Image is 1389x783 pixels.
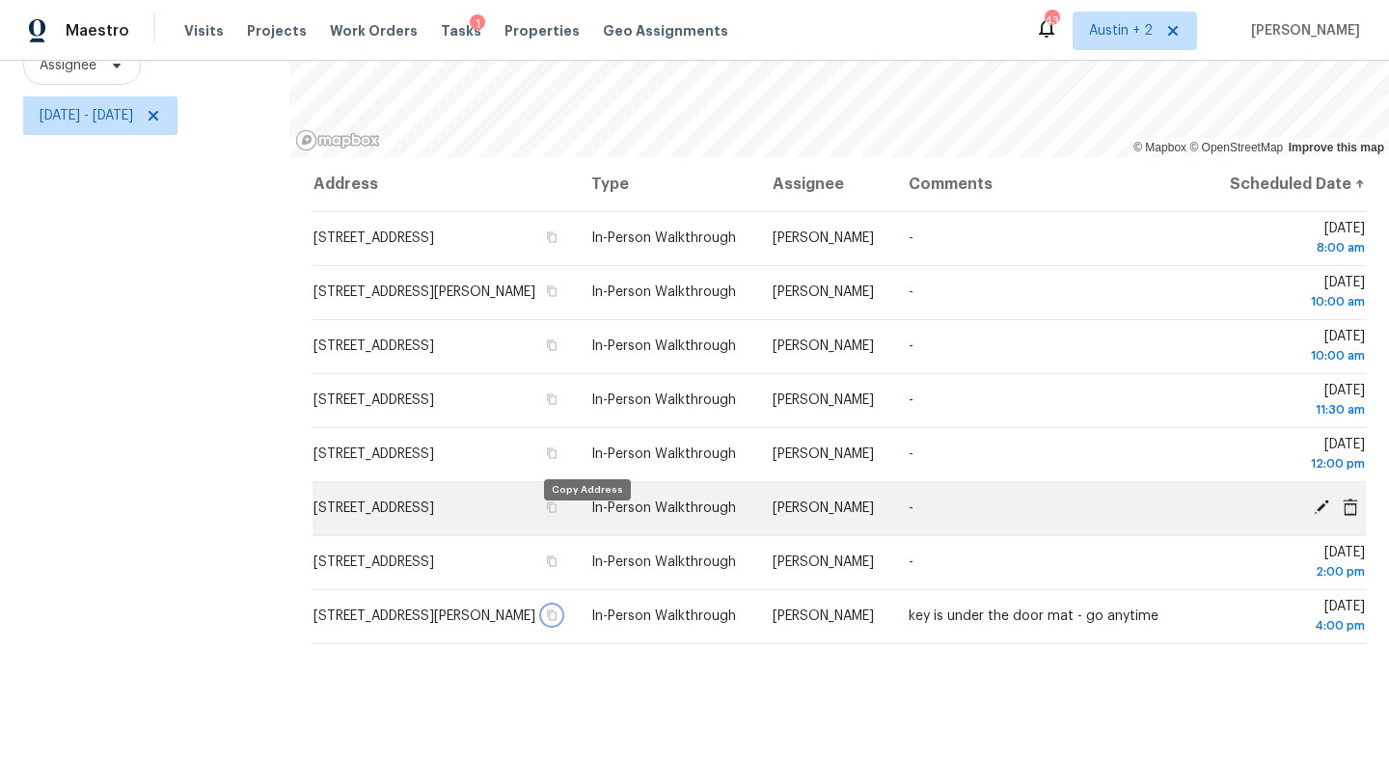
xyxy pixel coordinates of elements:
[909,231,913,245] span: -
[1225,238,1365,257] div: 8:00 am
[591,339,736,353] span: In-Person Walkthrough
[909,285,913,299] span: -
[504,21,580,40] span: Properties
[543,337,560,354] button: Copy Address
[441,24,481,38] span: Tasks
[313,555,434,569] span: [STREET_ADDRESS]
[893,157,1210,211] th: Comments
[66,21,129,40] span: Maestro
[1307,499,1336,516] span: Edit
[313,393,434,407] span: [STREET_ADDRESS]
[1225,600,1365,635] span: [DATE]
[40,56,96,75] span: Assignee
[313,285,535,299] span: [STREET_ADDRESS][PERSON_NAME]
[773,339,874,353] span: [PERSON_NAME]
[1225,276,1365,311] span: [DATE]
[1225,292,1365,311] div: 10:00 am
[543,607,560,624] button: Copy Address
[313,339,434,353] span: [STREET_ADDRESS]
[1225,400,1365,419] div: 11:30 am
[1225,438,1365,473] span: [DATE]
[1225,330,1365,365] span: [DATE]
[543,553,560,570] button: Copy Address
[1225,546,1365,581] span: [DATE]
[773,231,874,245] span: [PERSON_NAME]
[1210,157,1366,211] th: Scheduled Date ↑
[909,447,913,461] span: -
[773,501,874,515] span: [PERSON_NAME]
[470,14,485,34] div: 1
[773,285,874,299] span: [PERSON_NAME]
[543,445,560,462] button: Copy Address
[909,339,913,353] span: -
[909,609,1158,623] span: key is under the door mat - go anytime
[909,555,913,569] span: -
[1225,346,1365,365] div: 10:00 am
[773,609,874,623] span: [PERSON_NAME]
[591,393,736,407] span: In-Person Walkthrough
[313,501,434,515] span: [STREET_ADDRESS]
[1289,141,1384,154] a: Improve this map
[1189,141,1283,154] a: OpenStreetMap
[1225,562,1365,581] div: 2:00 pm
[313,231,434,245] span: [STREET_ADDRESS]
[295,129,380,151] a: Mapbox homepage
[313,447,434,461] span: [STREET_ADDRESS]
[773,393,874,407] span: [PERSON_NAME]
[543,283,560,300] button: Copy Address
[1045,12,1058,31] div: 43
[591,501,736,515] span: In-Person Walkthrough
[247,21,307,40] span: Projects
[184,21,224,40] span: Visits
[591,447,736,461] span: In-Person Walkthrough
[543,391,560,408] button: Copy Address
[1089,21,1153,40] span: Austin + 2
[909,501,913,515] span: -
[576,157,757,211] th: Type
[591,555,736,569] span: In-Person Walkthrough
[909,393,913,407] span: -
[591,231,736,245] span: In-Person Walkthrough
[1243,21,1360,40] span: [PERSON_NAME]
[591,285,736,299] span: In-Person Walkthrough
[1336,499,1365,516] span: Cancel
[313,157,576,211] th: Address
[1225,454,1365,473] div: 12:00 pm
[773,555,874,569] span: [PERSON_NAME]
[591,609,736,623] span: In-Person Walkthrough
[1133,141,1186,154] a: Mapbox
[1225,222,1365,257] span: [DATE]
[1225,384,1365,419] span: [DATE]
[543,229,560,246] button: Copy Address
[773,447,874,461] span: [PERSON_NAME]
[313,609,535,623] span: [STREET_ADDRESS][PERSON_NAME]
[603,21,728,40] span: Geo Assignments
[330,21,418,40] span: Work Orders
[1225,616,1365,635] div: 4:00 pm
[40,106,133,125] span: [DATE] - [DATE]
[757,157,893,211] th: Assignee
